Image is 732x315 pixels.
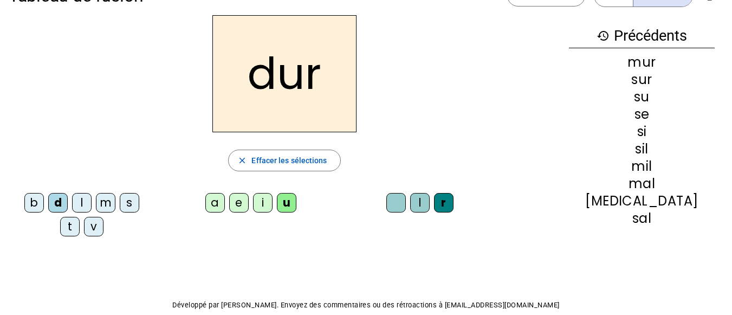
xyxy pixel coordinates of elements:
h2: dur [212,15,357,132]
div: mil [569,160,715,173]
div: l [72,193,92,213]
span: Effacer les sélections [251,154,327,167]
div: d [48,193,68,213]
div: su [569,91,715,104]
div: r [434,193,454,213]
div: m [96,193,115,213]
div: a [205,193,225,213]
div: v [84,217,103,236]
div: s [120,193,139,213]
div: se [569,108,715,121]
mat-icon: history [597,29,610,42]
div: sur [569,73,715,86]
div: t [60,217,80,236]
div: e [229,193,249,213]
div: b [24,193,44,213]
div: l [410,193,430,213]
div: sal [569,212,715,225]
div: [MEDICAL_DATA] [569,195,715,208]
h3: Précédents [569,24,715,48]
p: Développé par [PERSON_NAME]. Envoyez des commentaires ou des rétroactions à [EMAIL_ADDRESS][DOMAI... [9,299,723,312]
div: mur [569,56,715,69]
mat-icon: close [237,156,247,165]
div: sil [569,143,715,156]
div: si [569,125,715,138]
button: Effacer les sélections [228,150,340,171]
div: i [253,193,273,213]
div: u [277,193,296,213]
div: mal [569,177,715,190]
